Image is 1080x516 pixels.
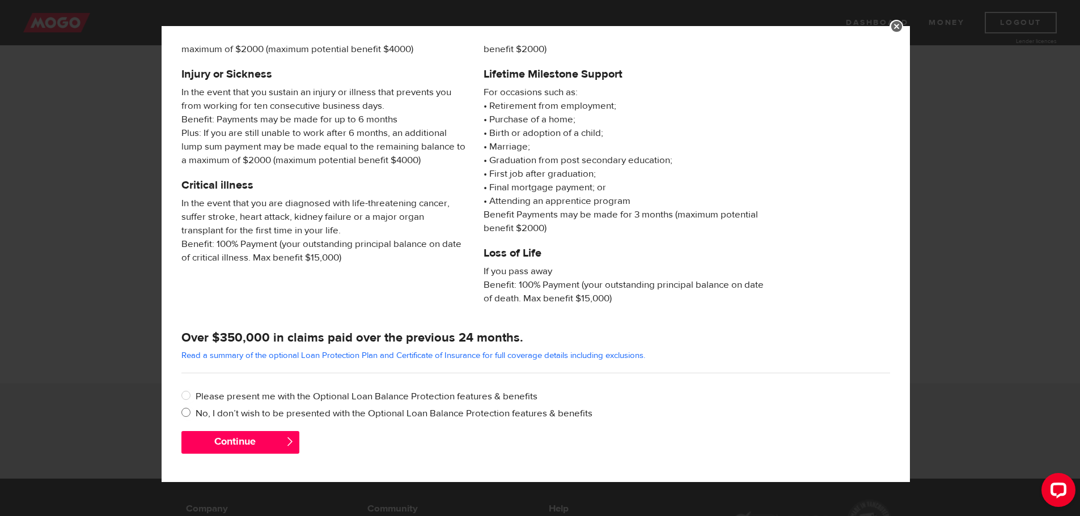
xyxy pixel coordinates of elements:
label: Please present me with the Optional Loan Balance Protection features & benefits [196,390,890,403]
h5: Injury or Sickness [181,67,467,81]
h5: Loss of Life [484,246,769,260]
span: In the event that you sustain an injury or illness that prevents you from working for ten consecu... [181,86,467,167]
span:  [285,437,295,446]
label: No, I don’t wish to be presented with the Optional Loan Balance Protection features & benefits [196,407,890,420]
h4: Over $350,000 in claims paid over the previous 24 months. [181,330,890,346]
iframe: LiveChat chat widget [1032,468,1080,516]
span: If you pass away Benefit: 100% Payment (your outstanding principal balance on date of death. Max ... [484,265,769,305]
span: In the event that you are diagnosed with life-threatening cancer, suffer stroke, heart attack, ki... [181,197,467,265]
h5: Lifetime Milestone Support [484,67,769,81]
button: Continue [181,431,299,454]
input: No, I don’t wish to be presented with the Optional Loan Balance Protection features & benefits [181,407,196,421]
input: Please present me with the Optional Loan Balance Protection features & benefits [181,390,196,404]
a: Read a summary of the optional Loan Protection Plan and Certificate of Insurance for full coverag... [181,350,645,361]
h5: Critical illness [181,178,467,192]
span: For occasions such as: [484,86,769,99]
p: • Retirement from employment; • Purchase of a home; • Birth or adoption of a child; • Marriage; •... [484,86,769,235]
